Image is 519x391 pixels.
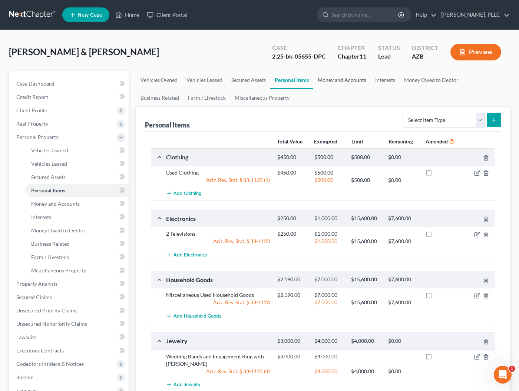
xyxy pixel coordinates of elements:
strong: Amended [426,138,448,145]
div: Case [272,44,326,52]
div: $450.00 [274,154,311,161]
div: $4,000.00 [311,368,348,375]
a: Vehicles Owned [136,71,182,89]
div: $450.00 [274,169,311,176]
a: Vehicles Leased [182,71,227,89]
span: Executory Contracts [16,347,64,354]
span: Client Profile [16,107,47,113]
button: Add Electronics [166,248,207,262]
iframe: Intercom live chat [494,366,512,384]
span: Add Clothing [173,191,202,197]
div: $7,600.00 [384,299,422,306]
span: Personal Property [16,134,59,140]
div: Clothing [162,153,274,161]
div: $500.00 [311,169,348,176]
span: Business Related [31,241,70,247]
a: Money Owed to Debtor [400,71,463,89]
div: 2:25-bk-05655-DPC [272,52,326,61]
span: Credit Report [16,94,48,100]
div: $0.00 [384,176,422,184]
button: Preview [450,44,501,60]
strong: Remaining [389,138,413,145]
a: Personal Items [25,184,129,197]
div: Used Clothing [162,169,274,176]
a: Money and Accounts [25,197,129,211]
a: Vehicles Leased [25,157,129,170]
a: Money and Accounts [313,71,371,89]
span: Interests [31,214,51,220]
div: $250.00 [274,215,311,222]
span: Personal Items [31,187,65,193]
div: Electronics [162,215,274,222]
span: Vehicles Leased [31,160,67,167]
a: Unsecured Priority Claims [10,304,129,317]
div: Ariz. Rev. Stat. § 33-1125 (4) [162,368,274,375]
div: Personal Items [145,120,190,129]
span: Secured Assets [31,174,66,180]
strong: Limit [351,138,363,145]
div: Status [378,44,400,52]
span: Case Dashboard [16,80,54,87]
a: Interests [25,211,129,224]
div: $7,600.00 [384,215,422,222]
button: Add Household Goods [166,309,221,323]
div: $500.00 [347,176,384,184]
a: Interests [371,71,400,89]
div: Lead [378,52,400,61]
span: 1 [509,366,515,372]
span: Money and Accounts [31,201,80,207]
div: Chapter [338,52,366,61]
a: [PERSON_NAME], PLLC [437,8,510,21]
a: Miscellaneous Property [230,89,294,107]
input: Search by name... [331,8,399,21]
a: Miscellaneous Property [25,264,129,277]
div: $7,600.00 [384,276,422,283]
span: Unsecured Priority Claims [16,307,77,314]
span: Codebtors Insiders & Notices [16,361,84,367]
div: $4,000.00 [347,368,384,375]
span: Money Owed to Debtor [31,227,86,233]
div: $4,000.00 [311,338,348,345]
div: Household Goods [162,276,274,284]
div: $15,600.00 [347,238,384,245]
span: Add Household Goods [173,313,221,319]
span: New Case [77,12,102,18]
strong: Total Value [277,138,303,145]
div: $15,600.00 [347,215,384,222]
a: Executory Contracts [10,344,129,357]
a: Business Related [136,89,184,107]
div: District [412,44,439,52]
div: Chapter [338,44,366,52]
a: Unsecured Nonpriority Claims [10,317,129,331]
div: $7,000.00 [311,291,348,299]
a: Personal Items [270,71,313,89]
div: $15,600.00 [347,276,384,283]
span: Farm / Livestock [31,254,69,260]
strong: Exempted [314,138,337,145]
a: Business Related [25,237,129,251]
div: $1,000.00 [311,230,348,238]
div: $7,000.00 [311,299,348,306]
a: Credit Report [10,90,129,104]
span: Lawsuits [16,334,36,340]
div: AZB [412,52,439,61]
a: Help [412,8,437,21]
div: $4,000.00 [311,353,348,360]
a: Secured Assets [25,170,129,184]
a: Secured Assets [227,71,270,89]
div: $15,600.00 [347,299,384,306]
span: Income [16,374,33,380]
span: Vehicles Owned [31,147,68,153]
div: $500.00 [311,176,348,184]
div: $2,190.00 [274,276,311,283]
div: $0.00 [384,154,422,161]
div: $7,000.00 [311,276,348,283]
div: $1,000.00 [311,215,348,222]
div: $1,000.00 [311,238,348,245]
div: Jewelry [162,337,274,345]
div: Ariz. Rev. Stat. § 33-1125 (1) [162,176,274,184]
div: 2 Televisions [162,230,274,238]
a: Case Dashboard [10,77,129,90]
div: Miscellaneous Used Household Goods [162,291,274,299]
span: Miscellaneous Property [31,267,86,274]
